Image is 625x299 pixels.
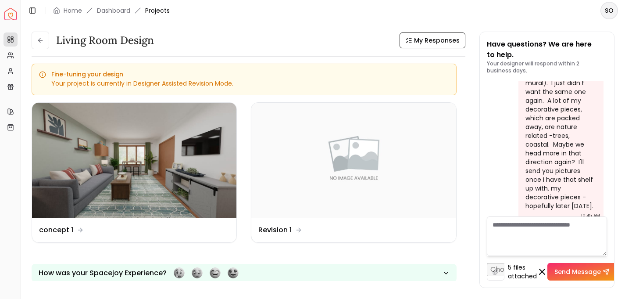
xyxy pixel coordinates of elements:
[600,2,618,19] button: SO
[487,60,607,74] p: Your designer will respond within 2 business days.
[258,225,292,235] dd: Revision 1
[581,211,600,220] div: 10:45 AM
[601,3,617,18] span: SO
[145,6,170,15] span: Projects
[32,102,237,243] a: concept 1concept 1
[547,263,617,281] button: Send Message
[4,8,17,20] img: Spacejoy Logo
[414,36,460,45] span: My Responses
[508,263,537,281] span: 5 files attached
[32,103,236,218] img: concept 1
[39,79,449,88] div: Your project is currently in Designer Assisted Revision Mode.
[97,6,130,15] a: Dashboard
[39,268,167,278] p: How was your Spacejoy Experience?
[39,225,73,235] dd: concept 1
[32,264,457,282] button: How was your Spacejoy Experience?Feeling terribleFeeling badFeeling goodFeeling awesome
[487,39,607,60] p: Have questions? We are here to help.
[53,6,170,15] nav: breadcrumb
[64,6,82,15] a: Home
[251,103,456,218] img: Revision 1
[4,8,17,20] a: Spacejoy
[400,32,465,48] button: My Responses
[56,33,154,47] h3: Living Room design
[39,71,449,77] h5: Fine-tuning your design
